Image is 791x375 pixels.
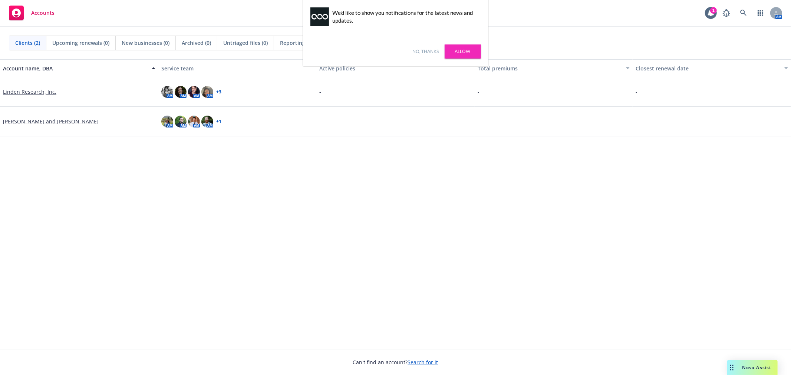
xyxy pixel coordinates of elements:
[122,39,169,47] span: New businesses (0)
[636,64,780,72] div: Closest renewal date
[3,88,56,96] a: Linden Research, Inc.
[727,360,736,375] div: Drag to move
[223,39,268,47] span: Untriaged files (0)
[478,88,479,96] span: -
[15,39,40,47] span: Clients (2)
[316,59,475,77] button: Active policies
[161,86,173,98] img: photo
[408,359,438,366] a: Search for it
[478,64,622,72] div: Total premiums
[475,59,633,77] button: Total premiums
[280,39,305,47] span: Reporting
[727,360,778,375] button: Nova Assist
[742,364,772,371] span: Nova Assist
[31,10,55,16] span: Accounts
[333,9,477,24] div: We'd like to show you notifications for the latest news and updates.
[445,44,481,59] a: Allow
[319,117,321,125] span: -
[161,116,173,127] img: photo
[3,117,99,125] a: [PERSON_NAME] and [PERSON_NAME]
[319,88,321,96] span: -
[753,6,768,20] a: Switch app
[710,7,717,14] div: 1
[161,64,314,72] div: Service team
[216,90,221,94] a: + 3
[52,39,109,47] span: Upcoming renewals (0)
[188,116,200,127] img: photo
[478,117,479,125] span: -
[353,358,438,366] span: Can't find an account?
[175,86,187,98] img: photo
[3,64,147,72] div: Account name, DBA
[636,117,637,125] span: -
[319,64,472,72] div: Active policies
[201,86,213,98] img: photo
[633,59,791,77] button: Closest renewal date
[636,88,637,96] span: -
[158,59,317,77] button: Service team
[216,119,221,124] a: + 1
[719,6,734,20] a: Report a Bug
[6,3,57,23] a: Accounts
[175,116,187,127] img: photo
[736,6,751,20] a: Search
[201,116,213,127] img: photo
[188,86,200,98] img: photo
[413,48,439,55] a: No, thanks
[182,39,211,47] span: Archived (0)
